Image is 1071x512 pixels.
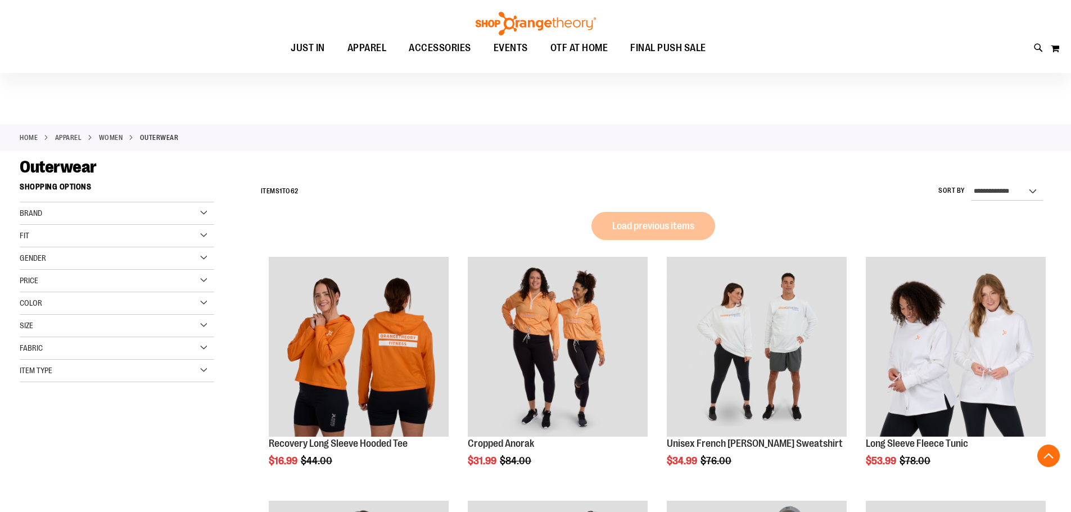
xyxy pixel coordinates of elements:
[866,257,1046,438] a: Product image for Fleece Long Sleeve
[269,257,449,438] a: Main Image of Recovery Long Sleeve Hooded Tee
[860,251,1051,495] div: product
[301,455,334,466] span: $44.00
[279,187,282,195] span: 1
[550,35,608,61] span: OTF AT HOME
[468,257,648,437] img: Cropped Anorak primary image
[99,133,123,143] a: WOMEN
[20,343,43,352] span: Fabric
[701,455,733,466] span: $76.00
[263,251,454,495] div: product
[269,257,449,437] img: Main Image of Recovery Long Sleeve Hooded Tee
[336,35,398,61] a: APPAREL
[1037,445,1060,467] button: Back To Top
[20,366,52,375] span: Item Type
[500,455,533,466] span: $84.00
[667,455,699,466] span: $34.99
[20,209,42,218] span: Brand
[55,133,82,143] a: APPAREL
[866,257,1046,437] img: Product image for Fleece Long Sleeve
[20,298,42,307] span: Color
[261,183,299,200] h2: Items to
[619,35,717,61] a: FINAL PUSH SALE
[900,455,932,466] span: $78.00
[347,35,387,61] span: APPAREL
[630,35,706,61] span: FINAL PUSH SALE
[591,212,715,240] button: Load previous items
[667,257,847,438] a: Unisex French Terry Crewneck Sweatshirt primary image
[474,12,598,35] img: Shop Orangetheory
[397,35,482,61] a: ACCESSORIES
[279,35,336,61] a: JUST IN
[866,438,968,449] a: Long Sleeve Fleece Tunic
[20,133,38,143] a: Home
[494,35,528,61] span: EVENTS
[468,455,498,466] span: $31.99
[269,438,408,449] a: Recovery Long Sleeve Hooded Tee
[938,186,965,196] label: Sort By
[866,455,898,466] span: $53.99
[539,35,620,61] a: OTF AT HOME
[462,251,653,495] div: product
[468,438,534,449] a: Cropped Anorak
[291,35,325,61] span: JUST IN
[20,253,46,262] span: Gender
[140,133,179,143] strong: Outerwear
[468,257,648,438] a: Cropped Anorak primary image
[661,251,852,495] div: product
[20,231,29,240] span: Fit
[20,177,214,202] strong: Shopping Options
[20,276,38,285] span: Price
[20,157,97,176] span: Outerwear
[667,438,843,449] a: Unisex French [PERSON_NAME] Sweatshirt
[20,321,33,330] span: Size
[482,35,539,61] a: EVENTS
[291,187,299,195] span: 62
[409,35,471,61] span: ACCESSORIES
[667,257,847,437] img: Unisex French Terry Crewneck Sweatshirt primary image
[612,220,694,232] span: Load previous items
[269,455,299,466] span: $16.99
